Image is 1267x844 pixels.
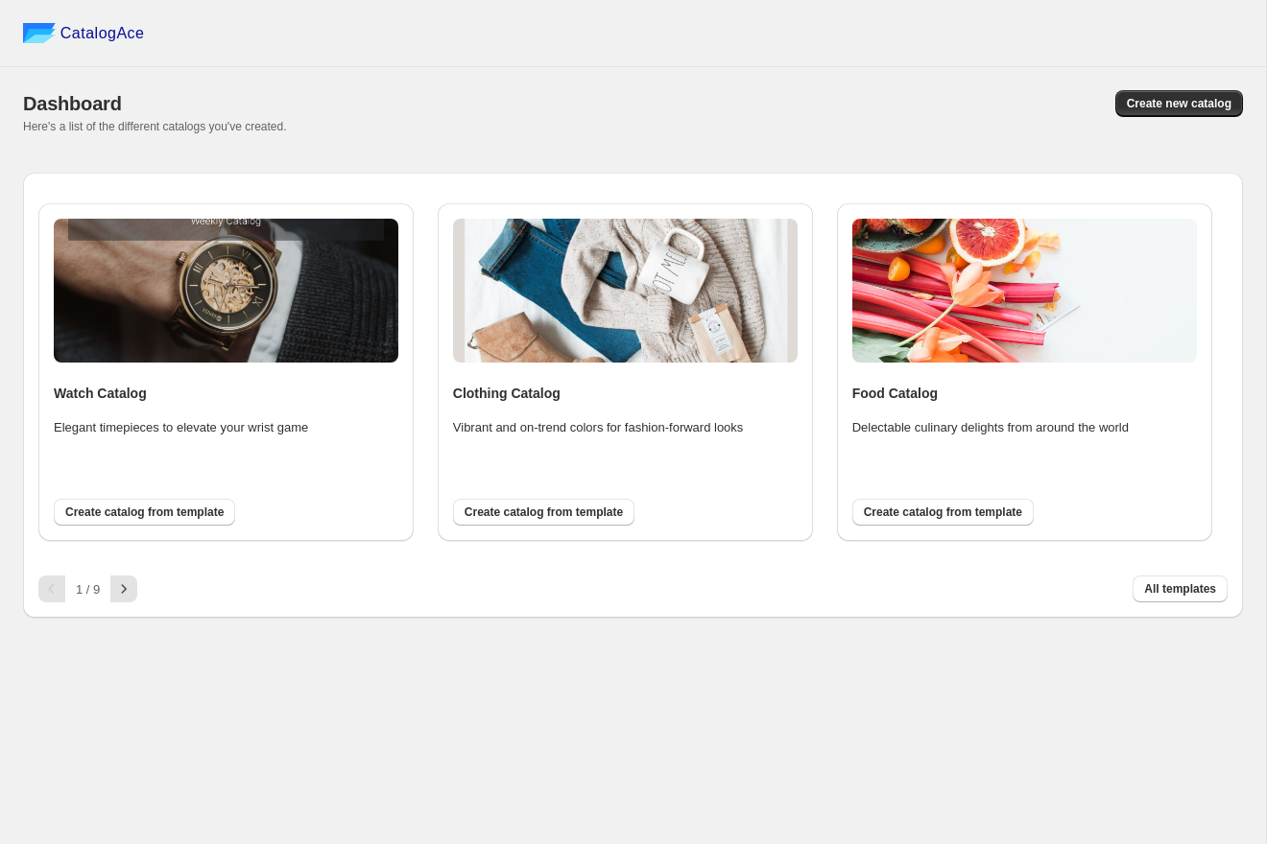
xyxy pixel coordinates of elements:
img: food [852,219,1197,363]
p: Vibrant and on-trend colors for fashion-forward looks [453,418,760,437]
span: Create new catalog [1127,96,1231,111]
span: 1 / 9 [76,582,100,597]
img: clothing [453,219,798,363]
h4: Food Catalog [852,384,1197,403]
button: Create catalog from template [852,499,1034,526]
span: Here's a list of the different catalogs you've created. [23,120,287,133]
button: All templates [1133,575,1228,602]
span: Create catalog from template [465,504,623,520]
h4: Clothing Catalog [453,384,798,403]
p: Elegant timepieces to elevate your wrist game [54,418,361,437]
img: catalog ace [23,23,56,43]
span: Dashboard [23,93,122,114]
button: Create catalog from template [453,499,634,526]
img: watch [54,219,398,363]
h4: Watch Catalog [54,384,398,403]
span: Create catalog from template [65,504,224,520]
button: Create new catalog [1115,90,1243,117]
button: Create catalog from template [54,499,235,526]
span: Create catalog from template [864,504,1022,520]
p: Delectable culinary delights from around the world [852,418,1159,437]
span: CatalogAce [60,24,145,43]
span: All templates [1144,581,1216,597]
